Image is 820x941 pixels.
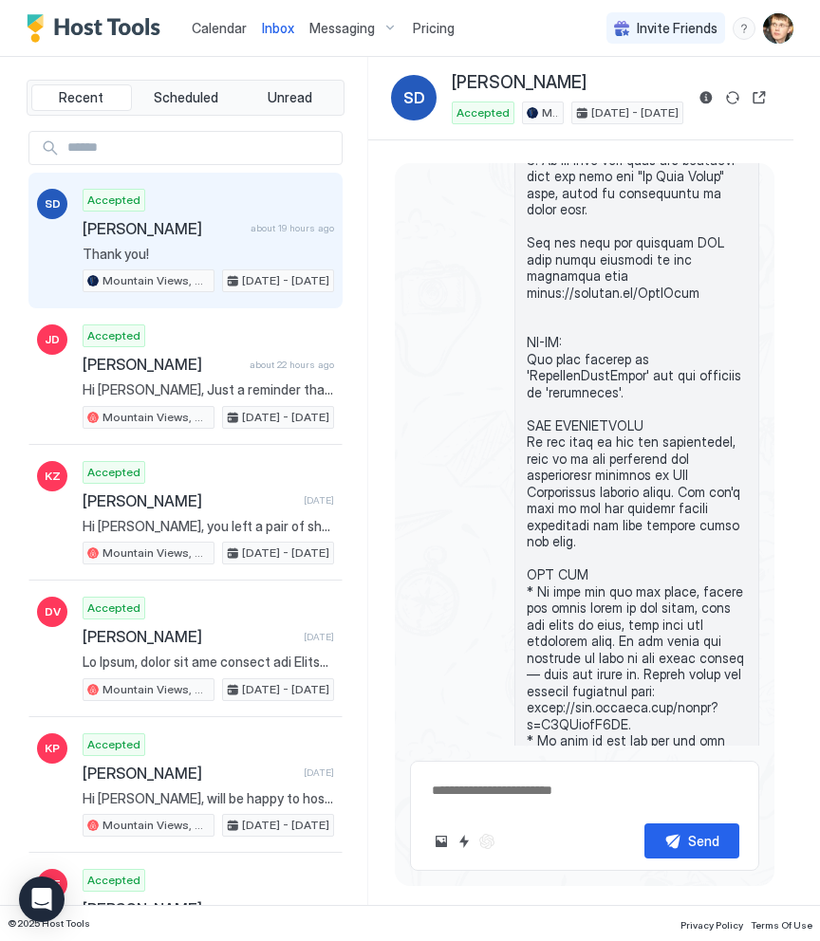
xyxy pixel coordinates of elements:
[242,409,329,426] span: [DATE] - [DATE]
[8,917,90,930] span: © 2025 Host Tools
[751,919,812,931] span: Terms Of Use
[457,104,510,121] span: Accepted
[102,272,210,289] span: Mountain Views, Hot Tub, Elks at [GEOGRAPHIC_DATA]
[453,830,475,853] button: Quick reply
[304,494,334,507] span: [DATE]
[83,219,243,238] span: [PERSON_NAME]
[83,246,334,263] span: Thank you!
[60,132,342,164] input: Input Field
[45,740,60,757] span: KP
[763,13,793,44] div: User profile
[304,903,334,915] span: [DATE]
[136,84,236,111] button: Scheduled
[87,192,140,209] span: Accepted
[304,631,334,643] span: [DATE]
[87,327,140,344] span: Accepted
[403,86,425,109] span: SD
[591,104,679,121] span: [DATE] - [DATE]
[239,84,340,111] button: Unread
[721,86,744,109] button: Sync reservation
[45,876,60,893] span: CE
[45,468,61,485] span: KZ
[83,899,296,918] span: [PERSON_NAME]
[87,736,140,753] span: Accepted
[102,681,210,698] span: Mountain Views, Hot Tub, Elks at [GEOGRAPHIC_DATA]
[45,603,61,620] span: DV
[309,20,375,37] span: Messaging
[83,491,296,510] span: [PERSON_NAME]
[83,381,334,398] span: Hi [PERSON_NAME], Just a reminder that your check-out is [DATE] at 11AM. When you are ready to le...
[45,331,60,348] span: JD
[102,544,210,562] span: Mountain Views, Hot Tub, Elks at [GEOGRAPHIC_DATA]
[192,18,247,38] a: Calendar
[268,89,312,106] span: Unread
[680,919,743,931] span: Privacy Policy
[27,14,169,43] a: Host Tools Logo
[695,86,717,109] button: Reservation information
[31,84,132,111] button: Recent
[251,222,334,234] span: about 19 hours ago
[83,790,334,807] span: Hi [PERSON_NAME], will be happy to host you at our Mountain View Cabin! We will provide you the d...
[83,518,334,535] span: Hi [PERSON_NAME], you left a pair of shoes. Do you want to come back to pick them up?
[452,72,587,94] span: [PERSON_NAME]
[751,913,812,933] a: Terms Of Use
[430,830,453,853] button: Upload image
[87,600,140,617] span: Accepted
[250,359,334,371] span: about 22 hours ago
[748,86,771,109] button: Open reservation
[242,817,329,834] span: [DATE] - [DATE]
[19,876,65,922] div: Open Intercom Messenger
[644,823,739,858] button: Send
[192,20,247,36] span: Calendar
[242,272,329,289] span: [DATE] - [DATE]
[83,764,296,783] span: [PERSON_NAME]
[87,872,140,889] span: Accepted
[83,355,242,374] span: [PERSON_NAME]
[262,20,294,36] span: Inbox
[542,104,559,121] span: Mountain Views, Hot Tub, Elks at [GEOGRAPHIC_DATA]
[83,654,334,671] span: Lo Ipsum, dolor sit ame consect adi Elitsedd Eius Tempo. Inci ut l etdolor, magna aliquaenima min...
[154,89,218,106] span: Scheduled
[102,409,210,426] span: Mountain Views, Hot Tub, Elks at [GEOGRAPHIC_DATA]
[688,831,719,851] div: Send
[733,17,755,40] div: menu
[59,89,103,106] span: Recent
[242,681,329,698] span: [DATE] - [DATE]
[680,913,743,933] a: Privacy Policy
[242,544,329,562] span: [DATE] - [DATE]
[102,817,210,834] span: Mountain Views, Hot Tub, Elks at [GEOGRAPHIC_DATA]
[83,627,296,646] span: [PERSON_NAME]
[304,766,334,779] span: [DATE]
[87,464,140,481] span: Accepted
[413,20,455,37] span: Pricing
[27,80,345,116] div: tab-group
[262,18,294,38] a: Inbox
[637,20,717,37] span: Invite Friends
[45,195,61,212] span: SD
